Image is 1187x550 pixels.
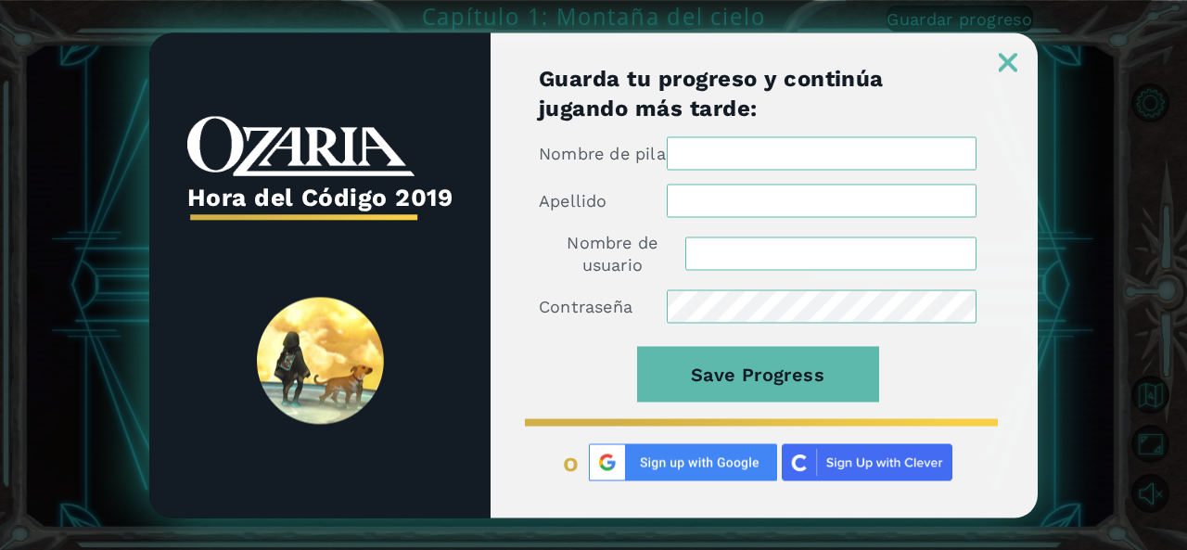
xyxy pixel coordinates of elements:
h3: Hora del Código 2019 [187,177,453,218]
button: Save Progress [637,346,879,402]
label: Nombre de pila [539,142,666,164]
label: Nombre de usuario [539,231,685,275]
img: SpiritLandReveal.png [257,298,384,425]
h1: Guarda tu progreso y continúa jugando más tarde: [539,63,976,122]
label: Apellido [539,189,607,211]
label: Contraseña [539,295,632,317]
span: o [563,447,580,477]
img: ExitButton_Dusk.png [999,53,1017,71]
img: whiteOzariaWordmark.png [187,116,415,176]
img: clever_sso_button@2x.png [782,443,952,480]
img: Google%20Sign%20Up.png [589,443,777,480]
